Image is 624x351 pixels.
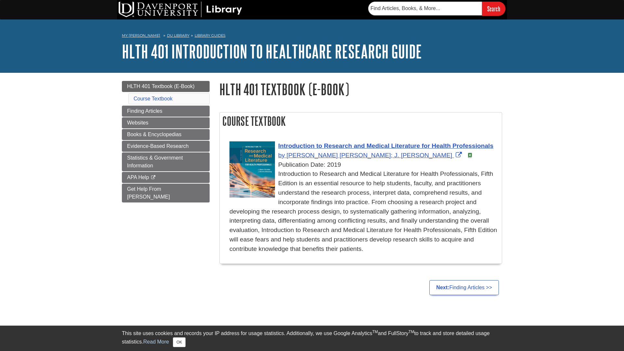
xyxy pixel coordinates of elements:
a: APA Help [122,172,210,183]
span: APA Help [127,175,149,180]
img: e-Book [467,153,473,158]
sup: TM [409,330,414,334]
button: Close [173,337,186,347]
form: Searches DU Library's articles, books, and more [368,2,505,16]
span: HLTH 401 Textbook (E-Book) [127,84,195,89]
a: Library Guides [195,33,226,38]
a: Link opens in new window [278,142,493,159]
span: Get Help From [PERSON_NAME] [127,186,170,200]
h2: Course Textbook [220,112,502,130]
a: Get Help From [PERSON_NAME] [122,184,210,202]
span: by [278,152,285,159]
div: Introduction to Research and Medical Literature for Health Professionals, Fifth Edition is an ess... [229,169,499,253]
a: HLTH 401 Introduction to Healthcare Research Guide [122,41,422,61]
a: Read More [143,339,169,344]
i: This link opens in a new window [150,175,156,180]
h1: HLTH 401 Textbook (E-Book) [219,81,502,97]
strong: Next: [436,285,449,290]
a: Course Textbook [134,96,173,101]
a: My [PERSON_NAME] [122,33,160,38]
span: Statistics & Government Information [127,155,183,168]
a: Finding Articles [122,106,210,117]
sup: TM [372,330,378,334]
input: Search [482,2,505,16]
a: Next:Finding Articles >> [429,280,499,295]
div: This site uses cookies and records your IP address for usage statistics. Additionally, we use Goo... [122,330,502,347]
span: Finding Articles [127,108,162,114]
a: DU Library [167,33,189,38]
span: Websites [127,120,149,125]
span: [PERSON_NAME] [PERSON_NAME]; J. [PERSON_NAME] [287,152,452,159]
input: Find Articles, Books, & More... [368,2,482,15]
span: Books & Encyclopedias [127,132,181,137]
span: Evidence-Based Research [127,143,188,149]
div: Publication Date: 2019 [229,160,499,170]
a: HLTH 401 Textbook (E-Book) [122,81,210,92]
img: DU Library [119,2,242,17]
a: Websites [122,117,210,128]
a: Books & Encyclopedias [122,129,210,140]
div: Guide Page Menu [122,81,210,202]
img: Cover Art [229,141,275,198]
a: Evidence-Based Research [122,141,210,152]
nav: breadcrumb [122,31,502,42]
span: Introduction to Research and Medical Literature for Health Professionals [278,142,493,149]
a: Statistics & Government Information [122,152,210,171]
